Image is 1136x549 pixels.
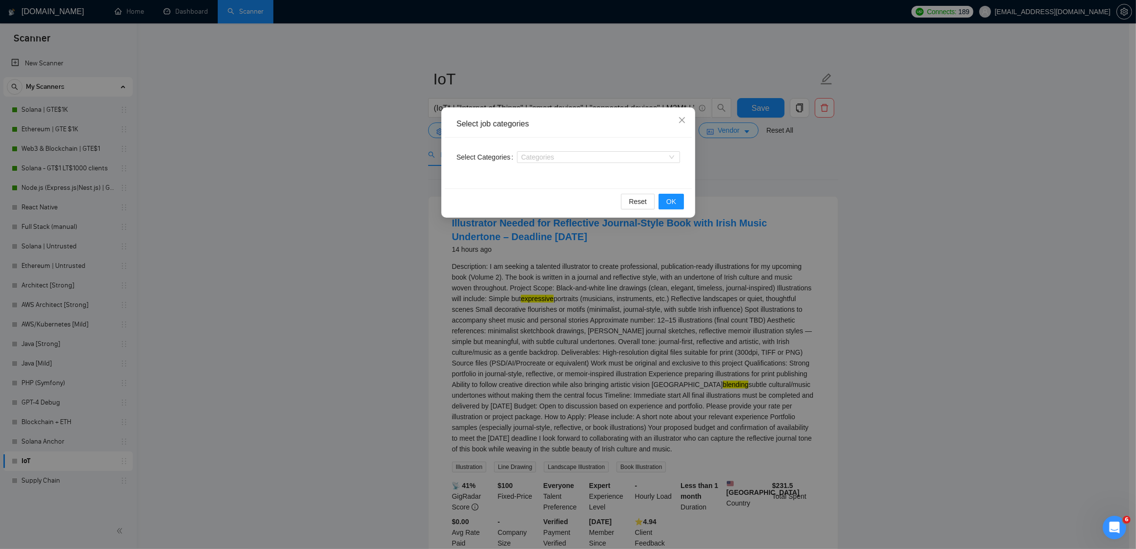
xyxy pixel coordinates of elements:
span: 6 [1123,516,1131,524]
button: Close [669,107,695,134]
label: Select Categories [456,149,517,165]
iframe: Intercom live chat [1103,516,1126,539]
button: OK [658,194,683,209]
span: close [678,116,686,124]
span: OK [666,196,676,207]
div: Select job categories [456,119,680,129]
span: Reset [629,196,647,207]
button: Reset [621,194,655,209]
